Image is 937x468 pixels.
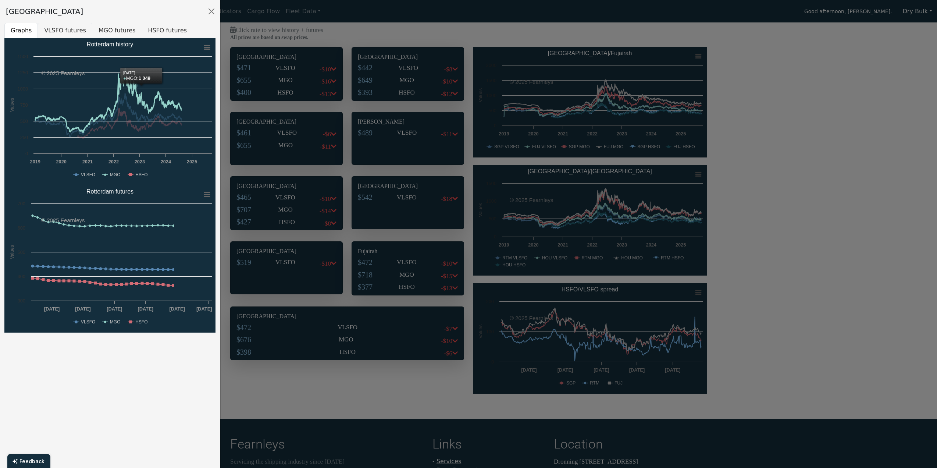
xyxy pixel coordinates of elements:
text: [DATE] [196,306,212,312]
text: HSFO [135,319,147,325]
text: Values [9,98,15,112]
text: 2024 [161,159,171,164]
text: 2023 [135,159,145,164]
text: 2022 [108,159,119,164]
text: VLSFO [81,319,95,325]
text: 400 [18,274,25,279]
text: Rotterdam futures [86,188,133,195]
text: [DATE] [44,306,60,312]
text: © 2025 Fearnleys [41,217,85,223]
button: HSFO futures [142,23,193,38]
text: Values [9,245,15,259]
div: [GEOGRAPHIC_DATA] [6,6,83,17]
text: 2019 [30,159,40,164]
text: [DATE] [138,306,153,312]
button: MGO futures [92,23,142,38]
text: MGO [110,319,121,325]
text: 1250 [18,70,28,75]
button: VLSFO futures [38,23,92,38]
text: HSFO [135,172,147,177]
text: 1000 [18,86,28,92]
text: 0 [25,151,28,156]
text: [DATE] [75,306,90,312]
text: MGO [110,172,121,177]
text: VLSFO [81,172,95,177]
text: [DATE] [169,306,185,312]
svg: Rotterdam futures [4,185,215,333]
button: Close [206,6,217,17]
text: 2025 [187,159,197,164]
text: 750 [20,102,28,108]
text: Rotterdam history [87,41,133,47]
text: © 2025 Fearnleys [41,70,85,76]
svg: Rotterdam history [4,38,215,185]
text: 2020 [56,159,67,164]
text: 300 [18,298,25,304]
text: 600 [18,225,25,231]
text: 1500 [18,54,28,59]
text: [DATE] [107,306,122,312]
text: 700 [18,201,25,206]
text: 500 [18,249,25,255]
text: 250 [20,135,28,140]
text: 500 [20,118,28,124]
button: Graphs [4,23,38,38]
text: 2021 [82,159,93,164]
